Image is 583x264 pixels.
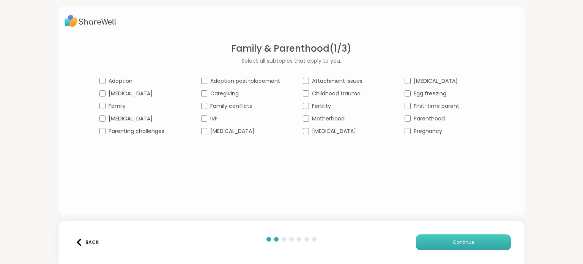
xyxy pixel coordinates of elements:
[210,102,252,110] span: Family conflicts
[76,239,99,246] div: Back
[109,102,126,110] span: Family
[312,90,361,98] span: Childhood trauma
[416,234,511,250] button: Continue
[109,90,153,98] span: [MEDICAL_DATA]
[241,57,341,65] span: Select all subtopics that apply to you.
[72,234,102,250] button: Back
[414,115,445,123] span: Parenthood
[414,77,458,85] span: [MEDICAL_DATA]
[312,127,356,135] span: [MEDICAL_DATA]
[109,127,164,135] span: Parenting challenges
[210,127,254,135] span: [MEDICAL_DATA]
[414,90,446,98] span: Egg freezing
[210,90,239,98] span: Caregiving
[312,102,331,110] span: Fertility
[453,239,474,246] span: Continue
[414,127,442,135] span: Pregnancy
[65,12,117,30] img: ShareWell Logo
[231,42,351,55] span: Family & Parenthood ( 1 / 3 )
[109,115,153,123] span: [MEDICAL_DATA]
[210,77,280,85] span: Adoption post-placement
[414,102,459,110] span: First-time parent
[312,77,362,85] span: Attachment issues
[210,115,217,123] span: IVF
[312,115,345,123] span: Motherhood
[109,77,132,85] span: Adoption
